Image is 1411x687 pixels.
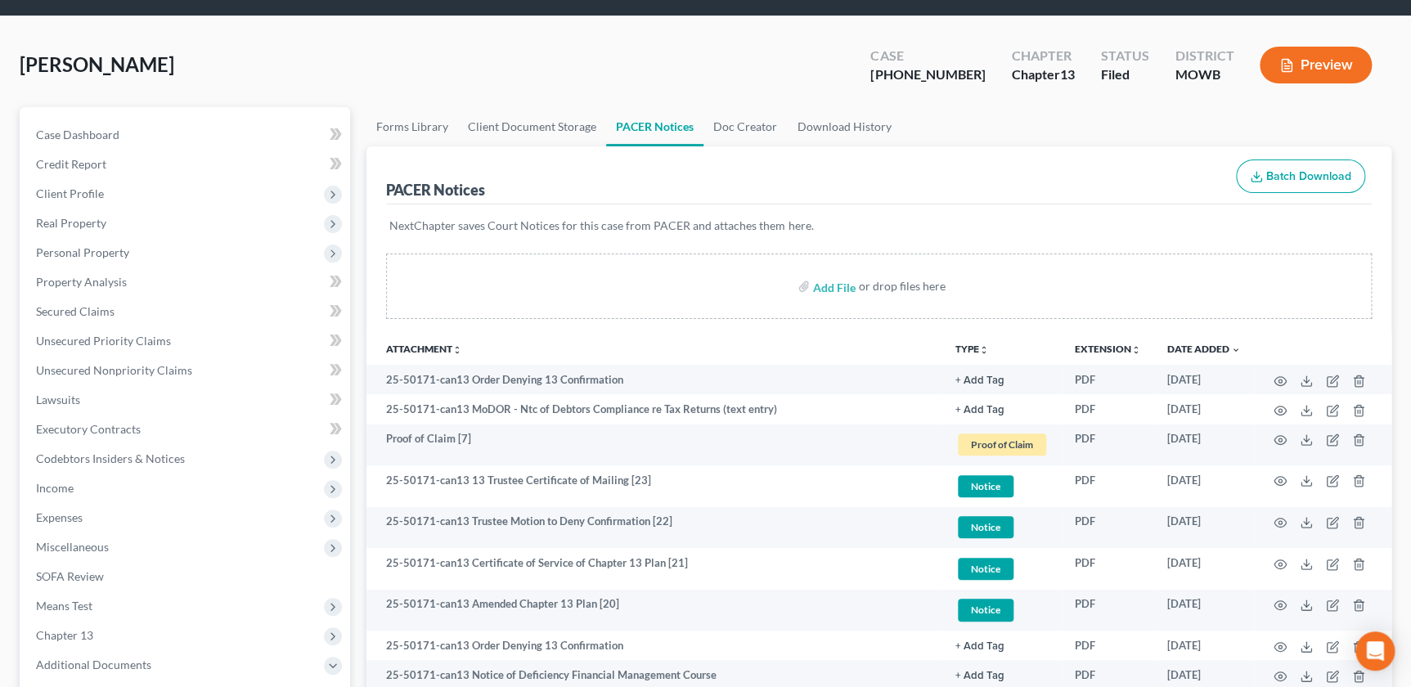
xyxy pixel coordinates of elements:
[1100,47,1148,65] div: Status
[366,548,942,590] td: 25-50171-can13 Certificate of Service of Chapter 13 Plan [21]
[1062,365,1154,394] td: PDF
[366,424,942,466] td: Proof of Claim [7]
[366,365,942,394] td: 25-50171-can13 Order Denying 13 Confirmation
[1154,507,1254,549] td: [DATE]
[23,267,350,297] a: Property Analysis
[955,671,1004,681] button: + Add Tag
[36,481,74,495] span: Income
[23,385,350,415] a: Lawsuits
[955,431,1049,458] a: Proof of Claim
[366,465,942,507] td: 25-50171-can13 13 Trustee Certificate of Mailing [23]
[955,344,989,355] button: TYPEunfold_more
[1355,631,1395,671] div: Open Intercom Messenger
[958,516,1013,538] span: Notice
[36,363,192,377] span: Unsecured Nonpriority Claims
[955,667,1049,683] a: + Add Tag
[703,107,787,146] a: Doc Creator
[1075,343,1141,355] a: Extensionunfold_more
[955,375,1004,386] button: + Add Tag
[870,47,985,65] div: Case
[1154,465,1254,507] td: [DATE]
[36,569,104,583] span: SOFA Review
[1059,66,1074,82] span: 13
[23,356,350,385] a: Unsecured Nonpriority Claims
[23,562,350,591] a: SOFA Review
[1062,590,1154,631] td: PDF
[36,599,92,613] span: Means Test
[1100,65,1148,84] div: Filed
[23,415,350,444] a: Executory Contracts
[1167,343,1241,355] a: Date Added expand_more
[36,540,109,554] span: Miscellaneous
[979,345,989,355] i: unfold_more
[606,107,703,146] a: PACER Notices
[36,393,80,406] span: Lawsuits
[870,65,985,84] div: [PHONE_NUMBER]
[1062,424,1154,466] td: PDF
[36,216,106,230] span: Real Property
[36,186,104,200] span: Client Profile
[787,107,901,146] a: Download History
[452,345,462,355] i: unfold_more
[36,422,141,436] span: Executory Contracts
[1266,169,1351,183] span: Batch Download
[20,52,174,76] span: [PERSON_NAME]
[955,641,1004,652] button: + Add Tag
[955,596,1049,623] a: Notice
[1154,590,1254,631] td: [DATE]
[1260,47,1372,83] button: Preview
[955,402,1049,417] a: + Add Tag
[36,334,171,348] span: Unsecured Priority Claims
[23,326,350,356] a: Unsecured Priority Claims
[36,128,119,141] span: Case Dashboard
[23,297,350,326] a: Secured Claims
[1011,65,1074,84] div: Chapter
[36,304,115,318] span: Secured Claims
[1154,424,1254,466] td: [DATE]
[36,658,151,671] span: Additional Documents
[958,433,1046,456] span: Proof of Claim
[36,245,129,259] span: Personal Property
[1175,65,1234,84] div: MOWB
[366,107,458,146] a: Forms Library
[386,343,462,355] a: Attachmentunfold_more
[1231,345,1241,355] i: expand_more
[958,475,1013,497] span: Notice
[389,218,1368,234] p: NextChapter saves Court Notices for this case from PACER and attaches them here.
[1154,394,1254,424] td: [DATE]
[366,394,942,424] td: 25-50171-can13 MoDOR - Ntc of Debtors Compliance re Tax Returns (text entry)
[958,599,1013,621] span: Notice
[1062,548,1154,590] td: PDF
[1011,47,1074,65] div: Chapter
[859,278,946,294] div: or drop files here
[36,275,127,289] span: Property Analysis
[366,590,942,631] td: 25-50171-can13 Amended Chapter 13 Plan [20]
[366,631,942,660] td: 25-50171-can13 Order Denying 13 Confirmation
[1175,47,1234,65] div: District
[1154,365,1254,394] td: [DATE]
[1062,394,1154,424] td: PDF
[955,555,1049,582] a: Notice
[955,473,1049,500] a: Notice
[36,451,185,465] span: Codebtors Insiders & Notices
[1236,159,1365,194] button: Batch Download
[958,558,1013,580] span: Notice
[1154,631,1254,660] td: [DATE]
[23,150,350,179] a: Credit Report
[1062,507,1154,549] td: PDF
[36,628,93,642] span: Chapter 13
[36,510,83,524] span: Expenses
[1062,631,1154,660] td: PDF
[366,507,942,549] td: 25-50171-can13 Trustee Motion to Deny Confirmation [22]
[36,157,106,171] span: Credit Report
[955,514,1049,541] a: Notice
[458,107,606,146] a: Client Document Storage
[1062,465,1154,507] td: PDF
[386,180,485,200] div: PACER Notices
[955,372,1049,388] a: + Add Tag
[955,638,1049,653] a: + Add Tag
[1131,345,1141,355] i: unfold_more
[1154,548,1254,590] td: [DATE]
[955,405,1004,415] button: + Add Tag
[23,120,350,150] a: Case Dashboard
